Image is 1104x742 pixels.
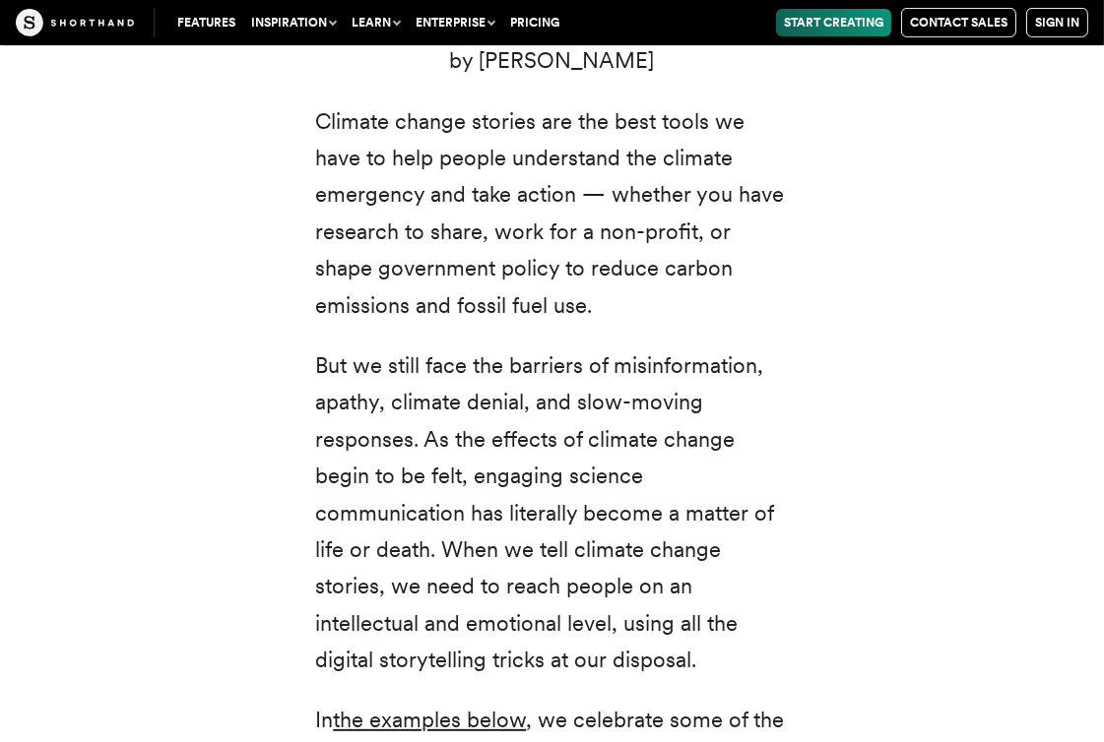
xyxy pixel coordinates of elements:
[408,9,502,36] button: Enterprise
[1026,8,1088,37] a: Sign in
[315,347,789,679] p: But we still face the barriers of misinformation, apathy, climate denial, and slow-moving respons...
[243,9,344,36] button: Inspiration
[333,707,526,732] a: the examples below
[901,8,1016,37] a: Contact Sales
[776,9,891,36] a: Start Creating
[169,9,243,36] a: Features
[315,103,789,324] p: Climate change stories are the best tools we have to help people understand the climate emergency...
[502,9,567,36] a: Pricing
[315,42,789,79] p: by [PERSON_NAME]
[16,9,134,36] img: The Craft
[344,9,408,36] button: Learn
